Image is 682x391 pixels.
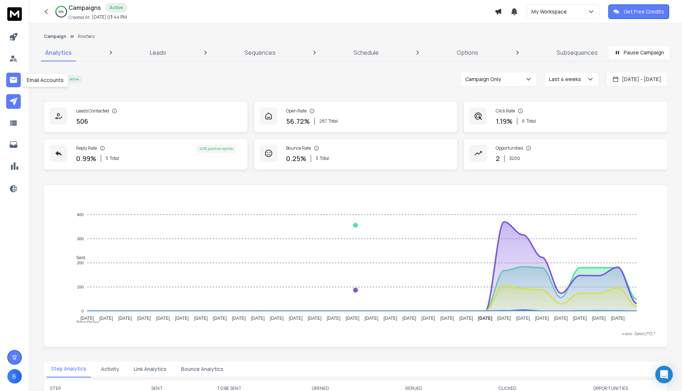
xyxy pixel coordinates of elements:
[156,316,170,321] tspan: [DATE]
[606,72,667,87] button: [DATE] - [DATE]
[573,316,587,321] tspan: [DATE]
[78,34,94,39] p: Roofers
[118,316,132,321] tspan: [DATE]
[440,316,454,321] tspan: [DATE]
[175,316,189,321] tspan: [DATE]
[270,316,284,321] tspan: [DATE]
[44,101,248,133] a: Leads Contacted506
[497,316,511,321] tspan: [DATE]
[194,316,208,321] tspan: [DATE]
[535,316,549,321] tspan: [DATE]
[59,9,64,14] p: 39 %
[421,316,435,321] tspan: [DATE]
[77,212,83,217] tspan: 400
[402,316,416,321] tspan: [DATE]
[592,316,606,321] tspan: [DATE]
[289,316,303,321] tspan: [DATE]
[346,316,359,321] tspan: [DATE]
[105,3,127,12] div: Active
[106,156,108,161] span: 5
[531,8,570,15] p: My Workspace
[554,316,568,321] tspan: [DATE]
[150,48,166,57] p: Leads
[286,116,310,126] p: 56.72 %
[286,145,311,151] p: Bounce Rate
[509,156,520,161] p: $ 200
[457,48,479,57] p: Options
[516,316,530,321] tspan: [DATE]
[245,48,276,57] p: Sequences
[137,316,151,321] tspan: [DATE]
[608,45,670,60] button: Pause Campaign
[44,34,66,39] button: Campaign
[177,361,228,377] button: Bounce Analytics
[496,145,523,151] p: Opportunities
[624,8,664,15] p: Get Free Credits
[354,48,379,57] p: Schedule
[655,366,673,383] div: Open Intercom Messenger
[608,4,669,19] button: Get Free Credits
[319,118,327,124] span: 287
[552,44,602,61] a: Subsequences
[320,156,329,161] span: Total
[76,153,96,164] p: 0.99 %
[308,316,321,321] tspan: [DATE]
[7,369,22,384] button: B
[145,44,171,61] a: Leads
[213,316,227,321] tspan: [DATE]
[463,138,667,170] a: Opportunities2$200
[549,76,584,83] p: Last 4 weeks
[453,44,483,61] a: Options
[45,48,72,57] p: Analytics
[254,138,458,170] a: Bounce Rate0.25%3Total
[349,44,383,61] a: Schedule
[496,153,500,164] p: 2
[69,3,101,12] h1: Campaigns
[465,76,504,83] p: Campaign Only
[56,331,655,337] p: x-axis : Date(UTC)
[328,118,338,124] span: Total
[76,108,109,114] p: Leads Contacted
[254,101,458,133] a: Open Rate56.72%287Total
[47,361,91,377] button: Step Analytics
[76,145,97,151] p: Reply Rate
[110,156,119,161] span: Total
[463,101,667,133] a: Click Rate1.19%6Total
[478,316,492,321] tspan: [DATE]
[286,108,307,114] p: Open Rate
[522,118,525,124] span: 6
[77,237,83,241] tspan: 300
[496,116,513,126] p: 1.19 %
[232,316,246,321] tspan: [DATE]
[459,316,473,321] tspan: [DATE]
[69,15,90,20] p: Created At:
[365,316,378,321] tspan: [DATE]
[76,116,88,126] p: 506
[41,44,76,61] a: Analytics
[286,153,306,164] p: 0.25 %
[526,118,536,124] span: Total
[22,73,69,87] div: Email Accounts
[81,309,83,313] tspan: 0
[496,108,515,114] p: Click Rate
[383,316,397,321] tspan: [DATE]
[77,285,83,289] tspan: 100
[316,156,318,161] span: 3
[80,316,94,321] tspan: [DATE]
[66,75,82,83] div: Active
[71,320,100,325] span: Total Opens
[44,138,248,170] a: Reply Rate0.99%5Total40% positive replies
[71,255,85,260] span: Sent
[557,48,598,57] p: Subsequences
[92,14,127,20] p: [DATE] 03:44 PM
[327,316,340,321] tspan: [DATE]
[97,361,124,377] button: Activity
[129,361,171,377] button: Link Analytics
[611,316,625,321] tspan: [DATE]
[99,316,113,321] tspan: [DATE]
[240,44,280,61] a: Sequences
[196,145,236,153] div: 40 % positive replies
[251,316,265,321] tspan: [DATE]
